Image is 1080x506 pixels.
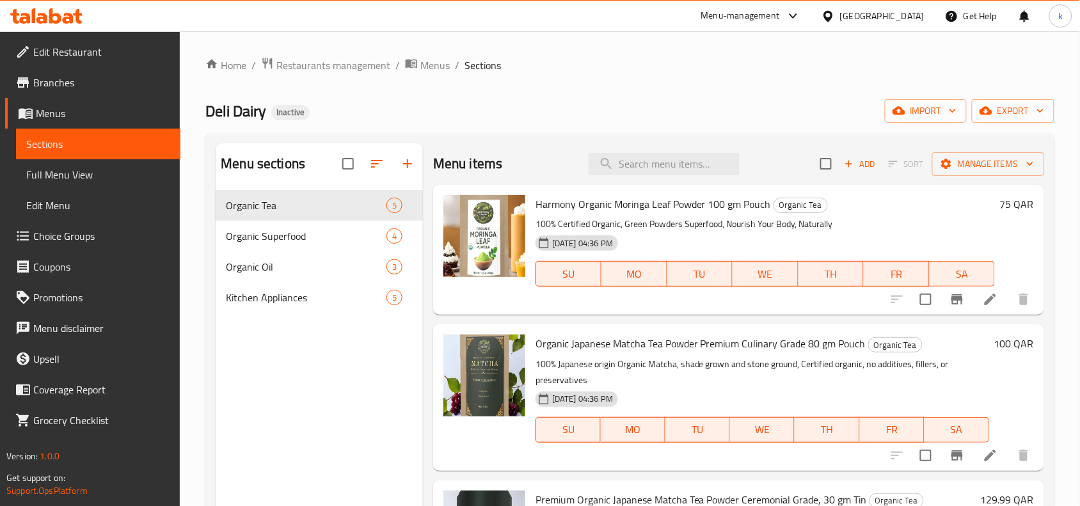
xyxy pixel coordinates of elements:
[840,9,925,23] div: [GEOGRAPHIC_DATA]
[335,150,361,177] span: Select all sections
[216,221,423,251] div: Organic Superfood4
[735,420,790,439] span: WE
[455,58,459,73] li: /
[33,351,170,367] span: Upsell
[1008,284,1039,315] button: delete
[216,190,423,221] div: Organic Tea5
[1000,195,1034,213] h6: 75 QAR
[387,292,402,304] span: 5
[665,417,730,443] button: TU
[226,290,386,305] span: Kitchen Appliances
[33,413,170,428] span: Grocery Checklist
[982,103,1044,119] span: export
[839,154,880,174] span: Add item
[16,129,180,159] a: Sections
[5,374,180,405] a: Coverage Report
[925,417,989,443] button: SA
[607,265,662,283] span: MO
[261,57,390,74] a: Restaurants management
[942,440,973,471] button: Branch-specific-item
[395,58,400,73] li: /
[387,230,402,242] span: 4
[33,320,170,336] span: Menu disclaimer
[860,417,925,443] button: FR
[465,58,501,73] span: Sections
[912,286,939,313] span: Select to update
[33,228,170,244] span: Choice Groups
[276,58,390,73] span: Restaurants management
[392,148,423,179] button: Add section
[386,259,402,274] div: items
[5,98,180,129] a: Menus
[930,420,984,439] span: SA
[33,382,170,397] span: Coverage Report
[536,417,601,443] button: SU
[33,259,170,274] span: Coupons
[6,470,65,486] span: Get support on:
[864,261,929,287] button: FR
[813,150,839,177] span: Select section
[433,154,503,173] h2: Menu items
[942,284,973,315] button: Branch-specific-item
[205,58,246,73] a: Home
[730,417,795,443] button: WE
[868,337,923,352] div: Organic Tea
[536,261,601,287] button: SU
[869,338,922,352] span: Organic Tea
[420,58,450,73] span: Menus
[932,152,1044,176] button: Manage items
[547,237,618,249] span: [DATE] 04:36 PM
[601,417,665,443] button: MO
[798,261,864,287] button: TH
[1058,9,1063,23] span: k
[880,154,932,174] span: Select section first
[5,251,180,282] a: Coupons
[843,157,877,171] span: Add
[226,198,386,213] div: Organic Tea
[536,334,866,353] span: Organic Japanese Matcha Tea Powder Premium Culinary Grade 80 gm Pouch
[541,420,596,439] span: SU
[216,185,423,318] nav: Menu sections
[983,292,998,307] a: Edit menu item
[738,265,793,283] span: WE
[942,156,1034,172] span: Manage items
[547,393,618,405] span: [DATE] 04:36 PM
[5,344,180,374] a: Upsell
[800,420,854,439] span: TH
[361,148,392,179] span: Sort sections
[983,448,998,463] a: Edit menu item
[5,313,180,344] a: Menu disclaimer
[386,228,402,244] div: items
[774,198,827,212] span: Organic Tea
[804,265,859,283] span: TH
[869,265,924,283] span: FR
[994,335,1034,352] h6: 100 QAR
[386,198,402,213] div: items
[935,265,990,283] span: SA
[443,335,525,416] img: Organic Japanese Matcha Tea Powder Premium Culinary Grade 80 gm Pouch
[733,261,798,287] button: WE
[589,153,740,175] input: search
[251,58,256,73] li: /
[667,261,733,287] button: TU
[606,420,660,439] span: MO
[5,67,180,98] a: Branches
[33,44,170,59] span: Edit Restaurant
[36,106,170,121] span: Menus
[930,261,995,287] button: SA
[536,356,989,388] p: 100% Japanese origin Organic Matcha, shade grown and stone ground, Certified organic, no additive...
[1008,440,1039,471] button: delete
[216,251,423,282] div: Organic Oil3
[795,417,859,443] button: TH
[536,194,771,214] span: Harmony Organic Moringa Leaf Powder 100 gm Pouch
[5,36,180,67] a: Edit Restaurant
[387,261,402,273] span: 3
[205,57,1054,74] nav: breadcrumb
[541,265,596,283] span: SU
[216,282,423,313] div: Kitchen Appliances5
[226,228,386,244] div: Organic Superfood
[226,259,386,274] span: Organic Oil
[271,107,310,118] span: Inactive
